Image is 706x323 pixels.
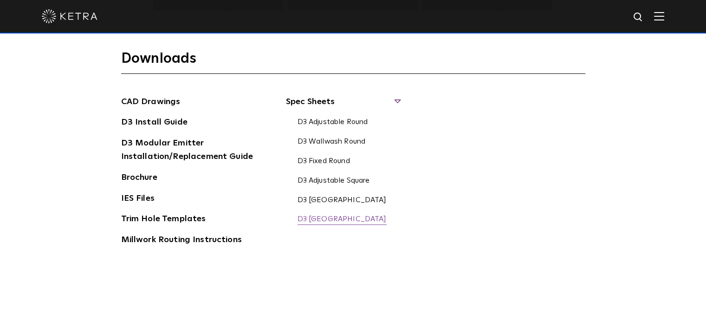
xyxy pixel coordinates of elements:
[121,95,181,110] a: CAD Drawings
[633,12,644,23] img: search icon
[298,137,366,147] a: D3 Wallwash Round
[298,215,387,225] a: D3 [GEOGRAPHIC_DATA]
[121,192,155,207] a: IES Files
[121,137,260,165] a: D3 Modular Emitter Installation/Replacement Guide
[654,12,664,20] img: Hamburger%20Nav.svg
[298,157,350,167] a: D3 Fixed Round
[42,9,97,23] img: ketra-logo-2019-white
[121,50,585,74] h3: Downloads
[121,171,157,186] a: Brochure
[298,196,387,206] a: D3 [GEOGRAPHIC_DATA]
[286,95,400,116] span: Spec Sheets
[298,118,368,128] a: D3 Adjustable Round
[121,212,206,227] a: Trim Hole Templates
[121,116,188,131] a: D3 Install Guide
[121,233,242,248] a: Millwork Routing Instructions
[298,176,370,186] a: D3 Adjustable Square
